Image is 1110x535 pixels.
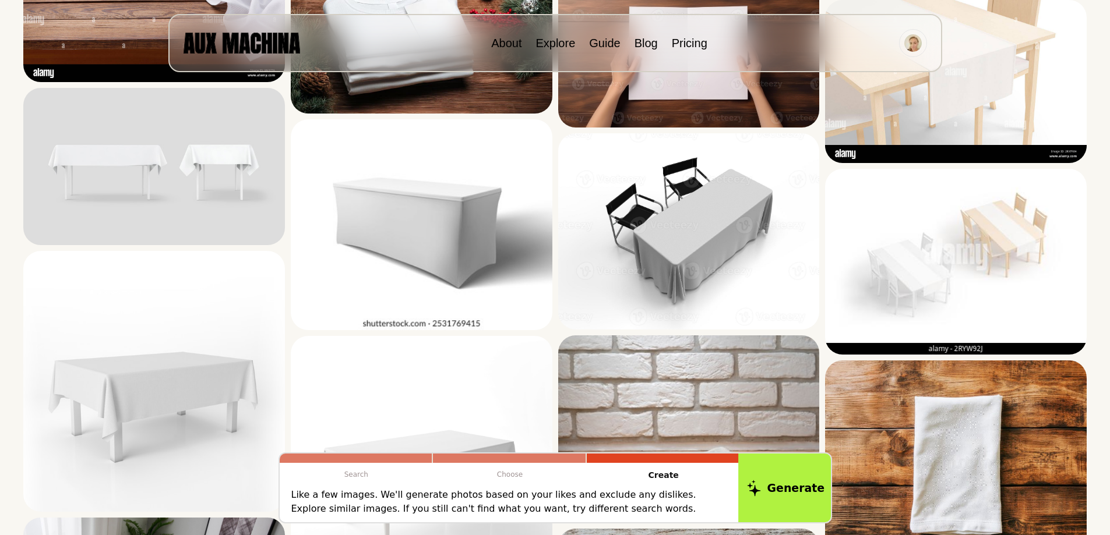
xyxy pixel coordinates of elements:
a: Blog [635,37,658,49]
a: Guide [589,37,620,49]
img: Search result [558,335,820,523]
p: Like a few images. We'll generate photos based on your likes and exclude any dislikes. Explore si... [291,488,729,516]
img: Search result [23,251,285,512]
img: Search result [291,119,552,330]
a: About [491,37,521,49]
img: Search result [23,88,285,245]
img: Search result [558,133,820,329]
p: Choose [433,463,587,486]
p: Search [280,463,434,486]
img: Avatar [904,34,922,52]
img: Search result [825,169,1087,355]
a: Pricing [672,37,707,49]
button: Generate [738,452,833,524]
img: AUX MACHINA [184,33,300,53]
p: Create [587,463,741,488]
a: Explore [535,37,575,49]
